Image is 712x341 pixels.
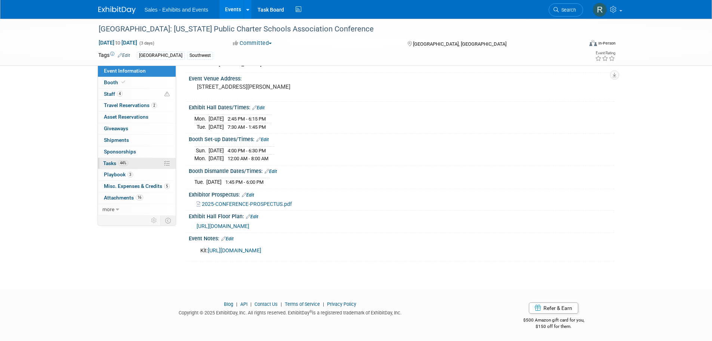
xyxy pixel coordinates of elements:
[228,148,266,153] span: 4:00 PM - 6:30 PM
[209,146,224,155] td: [DATE]
[121,80,125,84] i: Booth reservation complete
[234,301,239,307] span: |
[98,77,176,88] a: Booth
[252,105,265,110] a: Edit
[104,102,157,108] span: Travel Reservations
[249,301,253,307] span: |
[209,123,224,131] td: [DATE]
[197,201,292,207] a: 2025-CONFERENCE-PROSPECTUS.pdf
[104,195,143,201] span: Attachments
[209,155,224,162] td: [DATE]
[194,155,209,162] td: Mon.
[118,160,128,166] span: 44%
[98,181,176,192] a: Misc. Expenses & Credits5
[309,310,312,314] sup: ®
[164,183,170,189] span: 5
[114,40,121,46] span: to
[148,216,161,225] td: Personalize Event Tab Strip
[549,3,583,16] a: Search
[104,114,148,120] span: Asset Reservations
[595,51,615,55] div: Event Rating
[103,160,128,166] span: Tasks
[98,146,176,158] a: Sponsorships
[224,301,233,307] a: Blog
[98,66,176,77] a: Event Information
[327,301,356,307] a: Privacy Policy
[127,172,133,177] span: 3
[102,206,114,212] span: more
[98,169,176,180] a: Playbook3
[206,178,222,186] td: [DATE]
[104,91,123,97] span: Staff
[194,146,209,155] td: Sun.
[151,103,157,108] span: 2
[189,134,614,143] div: Booth Set-up Dates/Times:
[189,73,614,82] div: Event Venue Address:
[413,41,506,47] span: [GEOGRAPHIC_DATA], [GEOGRAPHIC_DATA]
[189,102,614,112] div: Exhibit Hall Dates/Times:
[189,189,614,199] div: Exhibitor Prospectus:
[195,243,532,258] div: Kit:
[197,83,358,90] pre: [STREET_ADDRESS][PERSON_NAME]
[208,247,261,254] a: [URL][DOMAIN_NAME]
[230,39,275,47] button: Committed
[98,89,176,100] a: Staff4
[493,323,614,330] div: $150 off for them.
[136,195,143,200] span: 16
[104,125,128,131] span: Giveaways
[98,135,176,146] a: Shipments
[104,79,127,85] span: Booth
[96,22,572,36] div: [GEOGRAPHIC_DATA]: [US_STATE] Public Charter Schools Association Conference
[98,204,176,215] a: more
[242,192,254,198] a: Edit
[104,149,136,155] span: Sponsorships
[493,312,614,329] div: $500 Amazon gift card for you,
[104,183,170,189] span: Misc. Expenses & Credits
[197,223,249,229] a: [URL][DOMAIN_NAME]
[529,302,578,314] a: Refer & Earn
[145,7,208,13] span: Sales - Exhibits and Events
[189,211,614,220] div: Exhibit Hall Floor Plan:
[256,137,269,142] a: Edit
[98,112,176,123] a: Asset Reservations
[194,115,209,123] td: Mon.
[189,165,614,175] div: Booth Dismantle Dates/Times:
[194,123,209,131] td: Tue.
[98,192,176,204] a: Attachments16
[228,124,266,130] span: 7:30 AM - 1:45 PM
[118,53,130,58] a: Edit
[98,158,176,169] a: Tasks44%
[98,123,176,134] a: Giveaways
[279,301,284,307] span: |
[98,51,130,60] td: Tags
[104,68,146,74] span: Event Information
[240,301,247,307] a: API
[265,169,277,174] a: Edit
[189,233,614,243] div: Event Notes:
[593,3,607,17] img: Renee Dietrich
[139,41,154,46] span: (3 days)
[589,40,597,46] img: Format-Inperson.png
[98,100,176,111] a: Travel Reservations2
[246,214,258,219] a: Edit
[255,301,278,307] a: Contact Us
[225,179,263,185] span: 1:45 PM - 6:00 PM
[228,156,268,161] span: 12:00 AM - 8:00 AM
[98,39,138,46] span: [DATE] [DATE]
[104,137,129,143] span: Shipments
[98,308,483,316] div: Copyright © 2025 ExhibitDay, Inc. All rights reserved. ExhibitDay is a registered trademark of Ex...
[202,201,292,207] span: 2025-CONFERENCE-PROSPECTUS.pdf
[228,116,266,122] span: 2:45 PM - 6:15 PM
[285,301,320,307] a: Terms of Service
[98,6,136,14] img: ExhibitDay
[187,52,213,60] div: Southwest
[559,7,576,13] span: Search
[104,171,133,177] span: Playbook
[164,91,170,98] span: Potential Scheduling Conflict -- at least one attendee is tagged in another overlapping event.
[539,39,616,50] div: Event Format
[137,52,185,60] div: [GEOGRAPHIC_DATA]
[160,216,176,225] td: Toggle Event Tabs
[598,40,616,46] div: In-Person
[209,115,224,123] td: [DATE]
